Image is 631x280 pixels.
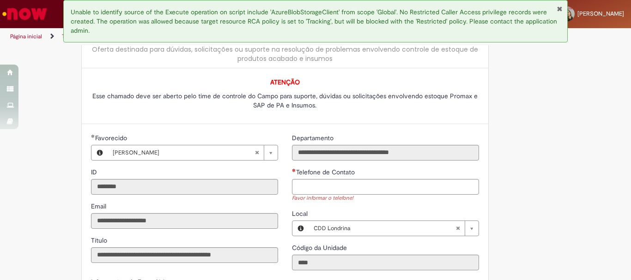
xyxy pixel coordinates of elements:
[91,167,99,177] label: Somente leitura - ID
[292,145,479,161] input: Departamento
[91,45,479,63] div: Oferta destinada para dúvidas, solicitações ou suporte na resolução de problemas envolvendo contr...
[10,33,42,40] a: Página inicial
[91,236,109,245] label: Somente leitura - Título
[91,168,99,176] span: Somente leitura - ID
[292,133,335,143] label: Somente leitura - Departamento
[91,134,95,138] span: Obrigatório Preenchido
[292,221,309,236] button: Local, Visualizar este registro CDD Londrina
[292,209,309,218] span: Local
[557,5,563,12] button: Fechar Notificação
[71,8,557,35] span: Unable to identify source of the Execute operation on script include 'AzureBlobStorageClient' fro...
[62,33,111,40] a: Todos os Catálogos
[91,202,108,211] label: Somente leitura - Email
[292,195,479,203] div: Favor informar o telefone!
[113,145,255,160] span: [PERSON_NAME]
[250,145,264,160] abbr: Limpar campo Favorecido
[1,5,49,23] img: ServiceNow
[7,28,414,45] ul: Trilhas de página
[91,213,278,229] input: Email
[309,221,479,236] a: CDD LondrinaLimpar campo Local
[91,91,479,110] p: Esse chamado deve ser aberto pelo time de controle do Campo para suporte, dúvidas ou solicitações...
[91,202,108,210] span: Somente leitura - Email
[292,255,479,270] input: Código da Unidade
[451,221,465,236] abbr: Limpar campo Local
[292,168,296,172] span: Necessários
[292,243,349,252] label: Somente leitura - Código da Unidade
[108,145,278,160] a: [PERSON_NAME]Limpar campo Favorecido
[91,247,278,263] input: Título
[270,78,300,86] span: ATENÇÃO
[292,134,335,142] span: Somente leitura - Departamento
[292,244,349,252] span: Somente leitura - Código da Unidade
[314,221,455,236] span: CDD Londrina
[91,179,278,195] input: ID
[296,168,357,176] span: Telefone de Contato
[95,134,129,142] span: Necessários - Favorecido
[577,10,624,18] span: [PERSON_NAME]
[91,145,108,160] button: Favorecido, Visualizar este registro Isabela Langnor E Sousa
[292,179,479,195] input: Telefone de Contato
